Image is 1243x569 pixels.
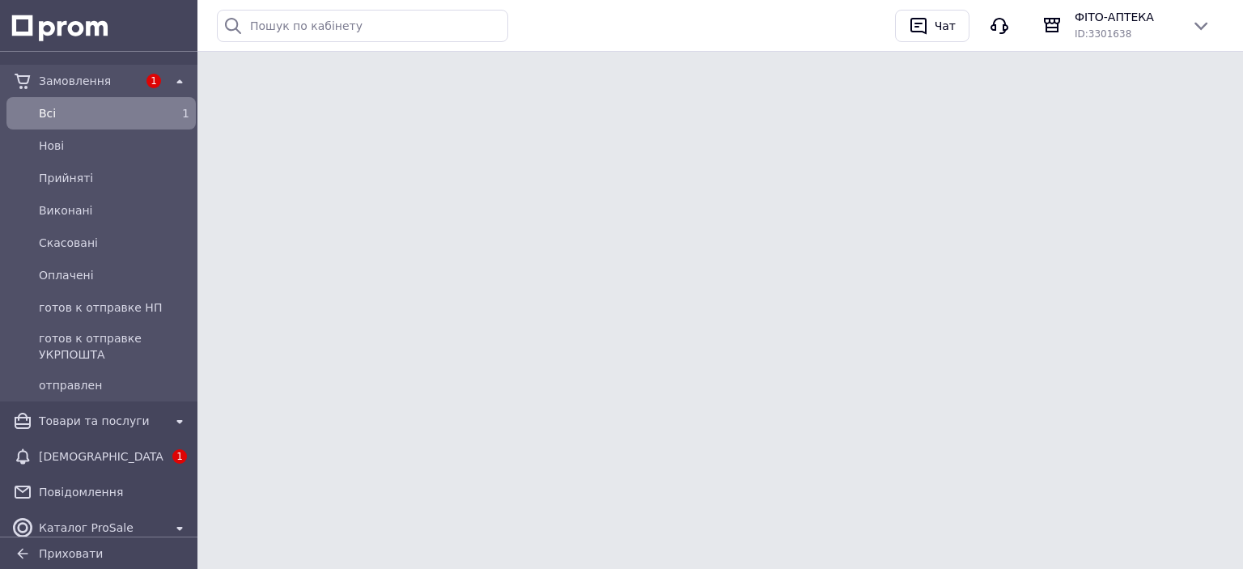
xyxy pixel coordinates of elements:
span: [DEMOGRAPHIC_DATA] [39,448,163,465]
span: отправлен [39,377,189,393]
span: Оплачені [39,267,189,283]
div: Чат [931,14,959,38]
span: готов к отправке НП [39,299,189,316]
span: Нові [39,138,189,154]
span: ФІТО-АПТЕКА [1075,9,1178,25]
span: 1 [182,107,189,120]
span: Каталог ProSale [39,520,163,536]
span: готов к отправке УКРПОШТА [39,330,189,363]
span: Замовлення [39,73,138,89]
span: Всi [39,105,157,121]
span: Прийняті [39,170,189,186]
span: ID: 3301638 [1075,28,1131,40]
button: Чат [895,10,969,42]
span: Приховати [39,547,103,560]
span: 1 [146,74,161,88]
span: Виконані [39,202,189,219]
span: 1 [172,449,187,464]
span: Товари та послуги [39,413,163,429]
input: Пошук по кабінету [217,10,508,42]
span: Скасовані [39,235,189,251]
span: Повідомлення [39,484,189,500]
